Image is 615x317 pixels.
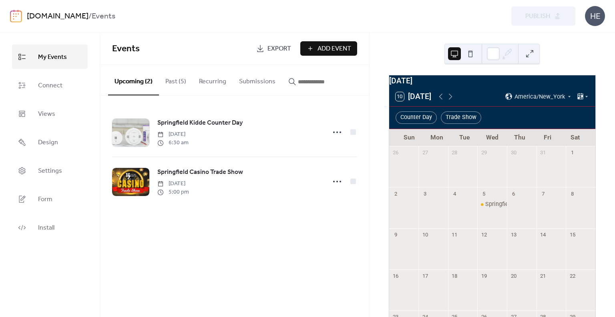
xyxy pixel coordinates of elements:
div: Springfield Casino Trade Show [485,200,565,208]
div: Wed [478,129,506,146]
span: Events [112,40,140,58]
div: 2 [392,190,399,198]
div: 29 [480,149,488,156]
button: Submissions [233,65,282,95]
div: 3 [421,190,428,198]
a: Connect [12,73,88,97]
a: Springfield Casino Trade Show [157,167,243,178]
div: 11 [451,231,458,238]
div: 19 [480,272,488,279]
div: 26 [392,149,399,156]
a: Install [12,215,88,240]
div: 8 [569,190,576,198]
a: [DOMAIN_NAME] [27,9,88,24]
div: HE [585,6,605,26]
b: / [88,9,92,24]
button: Recurring [193,65,233,95]
span: Connect [38,79,62,92]
a: My Events [12,44,88,69]
div: Tue [451,129,478,146]
span: Install [38,222,54,234]
div: 16 [392,272,399,279]
span: 6:30 am [157,139,189,147]
span: Settings [38,165,62,177]
button: Upcoming (2) [108,65,159,95]
span: Form [38,193,52,206]
div: Sat [561,129,589,146]
div: 15 [569,231,576,238]
div: Fri [534,129,561,146]
a: Export [250,41,297,56]
div: 31 [539,149,547,156]
button: 10[DATE] [393,90,434,103]
div: 17 [421,272,428,279]
button: Past (5) [159,65,193,95]
div: 28 [451,149,458,156]
div: 5 [480,190,488,198]
div: 9 [392,231,399,238]
span: Views [38,108,55,120]
div: [DATE] [389,75,595,87]
a: Settings [12,158,88,183]
span: America/New_York [515,94,565,99]
span: Design [38,136,58,149]
div: 12 [480,231,488,238]
a: Design [12,130,88,154]
div: Mon [423,129,451,146]
button: Add Event [300,41,357,56]
div: 6 [510,190,517,198]
b: Events [92,9,115,24]
a: Form [12,187,88,211]
div: Springfield Casino Trade Show [477,200,507,208]
span: [DATE] [157,130,189,139]
span: [DATE] [157,180,189,188]
div: 1 [569,149,576,156]
div: Sun [396,129,423,146]
div: 20 [510,272,517,279]
div: 4 [451,190,458,198]
span: Add Event [318,44,351,54]
a: Views [12,101,88,126]
span: Export [267,44,291,54]
a: Springfield Kidde Counter Day [157,118,243,128]
div: 13 [510,231,517,238]
img: logo [10,10,22,22]
div: 21 [539,272,547,279]
div: 14 [539,231,547,238]
div: 10 [421,231,428,238]
span: 5:00 pm [157,188,189,196]
div: 30 [510,149,517,156]
div: 27 [421,149,428,156]
div: Thu [506,129,534,146]
div: 18 [451,272,458,279]
div: Trade Show [441,111,481,124]
span: My Events [38,51,67,63]
div: 22 [569,272,576,279]
div: 7 [539,190,547,198]
div: Counter Day [396,111,437,124]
